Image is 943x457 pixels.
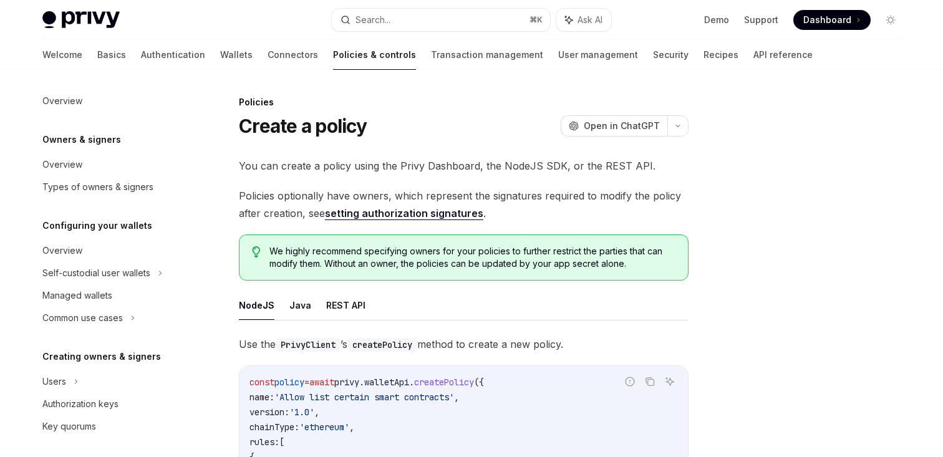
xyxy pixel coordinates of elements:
[239,96,689,108] div: Policies
[42,243,82,258] div: Overview
[32,284,192,307] a: Managed wallets
[881,10,901,30] button: Toggle dark mode
[42,419,96,434] div: Key quorums
[249,377,274,388] span: const
[309,377,334,388] span: await
[325,207,483,220] a: setting authorization signatures
[355,12,390,27] div: Search...
[268,40,318,70] a: Connectors
[42,266,150,281] div: Self-custodial user wallets
[239,335,689,353] span: Use the ’s method to create a new policy.
[42,397,118,411] div: Authorization keys
[704,40,738,70] a: Recipes
[578,14,602,26] span: Ask AI
[409,377,414,388] span: .
[42,374,66,389] div: Users
[474,377,484,388] span: ({
[347,338,417,352] code: createPolicy
[32,239,192,262] a: Overview
[141,40,205,70] a: Authentication
[252,246,261,257] svg: Tip
[42,310,123,325] div: Common use cases
[274,377,304,388] span: policy
[753,40,813,70] a: API reference
[289,291,311,320] button: Java
[332,9,550,31] button: Search...⌘K
[414,377,474,388] span: createPolicy
[42,180,153,195] div: Types of owners & signers
[744,14,778,26] a: Support
[326,291,365,320] button: REST API
[530,15,543,25] span: ⌘ K
[220,40,253,70] a: Wallets
[454,392,459,403] span: ,
[239,291,274,320] button: NodeJS
[97,40,126,70] a: Basics
[276,338,341,352] code: PrivyClient
[431,40,543,70] a: Transaction management
[32,393,192,415] a: Authorization keys
[42,349,161,364] h5: Creating owners & signers
[239,157,689,175] span: You can create a policy using the Privy Dashboard, the NodeJS SDK, or the REST API.
[333,40,416,70] a: Policies & controls
[556,9,611,31] button: Ask AI
[32,153,192,176] a: Overview
[42,11,120,29] img: light logo
[239,187,689,222] span: Policies optionally have owners, which represent the signatures required to modify the policy aft...
[622,373,638,390] button: Report incorrect code
[304,377,309,388] span: =
[42,94,82,108] div: Overview
[653,40,689,70] a: Security
[364,377,409,388] span: walletApi
[561,115,667,137] button: Open in ChatGPT
[269,245,675,270] span: We highly recommend specifying owners for your policies to further restrict the parties that can ...
[704,14,729,26] a: Demo
[279,436,284,448] span: [
[274,392,454,403] span: 'Allow list certain smart contracts'
[558,40,638,70] a: User management
[662,373,678,390] button: Ask AI
[642,373,658,390] button: Copy the contents from the code block
[299,421,349,433] span: 'ethereum'
[584,120,660,132] span: Open in ChatGPT
[42,40,82,70] a: Welcome
[334,377,359,388] span: privy
[793,10,871,30] a: Dashboard
[359,377,364,388] span: .
[249,436,279,448] span: rules:
[249,406,289,418] span: version:
[32,176,192,198] a: Types of owners & signers
[803,14,851,26] span: Dashboard
[42,132,121,147] h5: Owners & signers
[349,421,354,433] span: ,
[42,218,152,233] h5: Configuring your wallets
[42,157,82,172] div: Overview
[314,406,319,418] span: ,
[289,406,314,418] span: '1.0'
[239,115,367,137] h1: Create a policy
[249,421,299,433] span: chainType:
[32,415,192,438] a: Key quorums
[249,392,274,403] span: name:
[32,90,192,112] a: Overview
[42,288,112,303] div: Managed wallets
